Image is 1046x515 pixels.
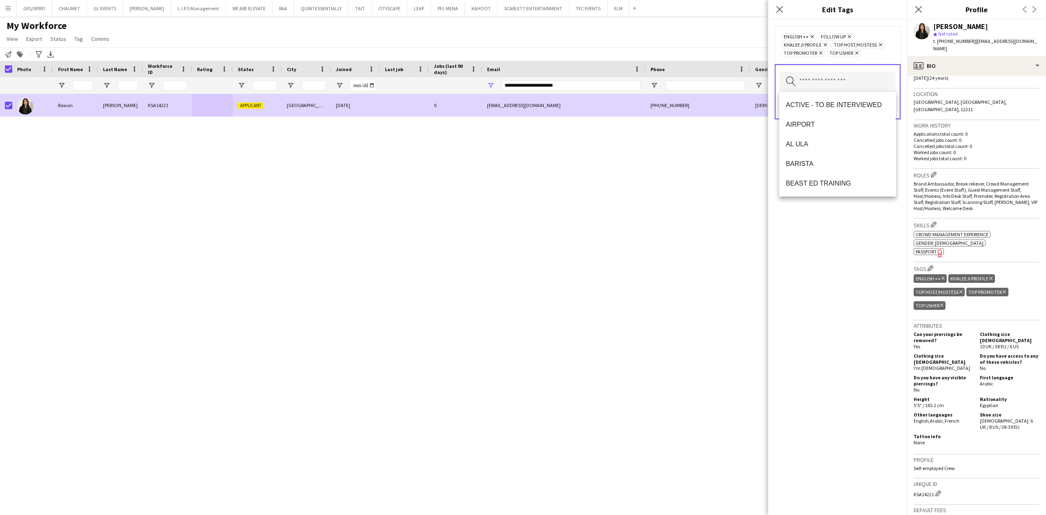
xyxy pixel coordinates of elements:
button: Open Filter Menu [103,82,110,89]
div: [PHONE_NUMBER] [646,94,750,116]
span: TOP USHER [829,50,853,57]
span: Brand Ambassador, Break reliever, Crowd Management Staff, Events (Event Staff), Guest Management ... [914,181,1037,211]
button: PFL MENA [431,0,465,16]
button: SCARLETT ENTERTAINMENT [498,0,569,16]
span: French [945,418,959,424]
input: Workforce ID Filter Input [163,81,187,90]
span: Email [487,66,500,72]
h3: Attributes [914,322,1039,329]
div: KSA14221 [143,94,192,116]
span: Gender [755,66,773,72]
button: Open Filter Menu [336,82,343,89]
h3: Profile [914,456,1039,463]
div: [DEMOGRAPHIC_DATA] [750,94,791,116]
span: Egyptian [980,402,998,408]
h5: Do you have any visible piercings? [914,374,973,387]
span: Jobs (last 90 days) [434,63,467,75]
span: [DEMOGRAPHIC_DATA]: 6 UK / 8 US / 38-39 EU [980,418,1033,430]
span: Crowd management experience [916,231,988,237]
p: Cancelled jobs count: 0 [914,137,1039,143]
span: Status [50,35,66,43]
button: Open Filter Menu [487,82,494,89]
button: Open Filter Menu [58,82,65,89]
p: Worked jobs count: 0 [914,149,1039,155]
h3: Location [914,90,1039,98]
p: Worked jobs total count: 0 [914,155,1039,161]
div: KHALEEJI PROFILE [948,274,995,283]
span: Phone [650,66,665,72]
span: TOP HOST/HOSTESS [834,42,877,49]
button: Open Filter Menu [287,82,294,89]
div: [PERSON_NAME] [98,94,143,116]
input: Joined Filter Input [351,81,375,90]
a: Tag [71,34,86,44]
h3: Unique ID [914,480,1039,488]
span: TOP PROMOTER [784,50,817,57]
h5: Nationality [980,396,1039,402]
app-action-btn: Advanced filters [34,49,44,59]
span: Applicant [238,103,263,109]
button: Open Filter Menu [148,82,155,89]
div: [DATE] [331,94,380,116]
input: First Name Filter Input [73,81,93,90]
span: Tag [74,35,83,43]
span: Last Name [103,66,127,72]
span: [GEOGRAPHIC_DATA], [GEOGRAPHIC_DATA], [GEOGRAPHIC_DATA], 12211 [914,99,1007,112]
button: Open Filter Menu [238,82,245,89]
button: TEC EVENTS [569,0,608,16]
span: Yes [914,343,920,349]
button: GL EVENTS [87,0,123,16]
span: Rating [197,66,212,72]
h3: Tags [914,264,1039,273]
span: Arabic , [930,418,945,424]
div: [GEOGRAPHIC_DATA] [282,94,331,116]
a: View [3,34,21,44]
button: [PERSON_NAME] [123,0,171,16]
button: TAIT [349,0,372,16]
p: Self-employed Crew [914,465,1039,471]
span: View [7,35,18,43]
span: KHALEEJI PROFILE [784,42,822,49]
span: BARISTA [786,160,889,168]
p: Applications total count: 0 [914,131,1039,137]
div: TOP HOST/HOSTESS [914,288,965,296]
button: Open Filter Menu [755,82,762,89]
button: CITYSCAPE [372,0,407,16]
h5: Other languages [914,412,973,418]
h5: Tattoo info [914,433,973,439]
p: Cancelled jobs total count: 0 [914,143,1039,149]
div: [PERSON_NAME] [933,23,988,30]
div: Rawan [53,94,98,116]
div: ENGLISH ++ [914,274,947,283]
div: Bio [907,56,1046,76]
h3: Work history [914,122,1039,129]
span: Export [26,35,42,43]
span: Status [238,66,254,72]
span: I'm [DEMOGRAPHIC_DATA] [914,365,970,371]
a: Comms [88,34,113,44]
span: 10 UK / 38 EU / 6 US [980,343,1019,349]
input: City Filter Input [302,81,326,90]
span: Photo [17,66,31,72]
span: FOLLOW UP [821,34,846,40]
span: AIRPORT [786,121,889,128]
span: English , [914,418,930,424]
h3: Edit Tags [768,4,907,15]
span: No [914,387,919,393]
input: Phone Filter Input [665,81,745,90]
button: WE ARE ELEVATE [226,0,273,16]
span: [DATE] (24 years) [914,75,948,81]
span: Joined [336,66,352,72]
button: CHAUMET [52,0,87,16]
a: Status [47,34,69,44]
span: AL ULA [786,140,889,148]
span: BEAST ED TRAINING [786,179,889,187]
button: L.I.P.S Management [171,0,226,16]
input: Last Name Filter Input [118,81,138,90]
span: No [980,365,986,371]
input: Email Filter Input [502,81,641,90]
span: City [287,66,296,72]
h3: Default fees [914,506,1039,514]
div: TOP PROMOTER [966,288,1008,296]
button: KAHOOT [465,0,498,16]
